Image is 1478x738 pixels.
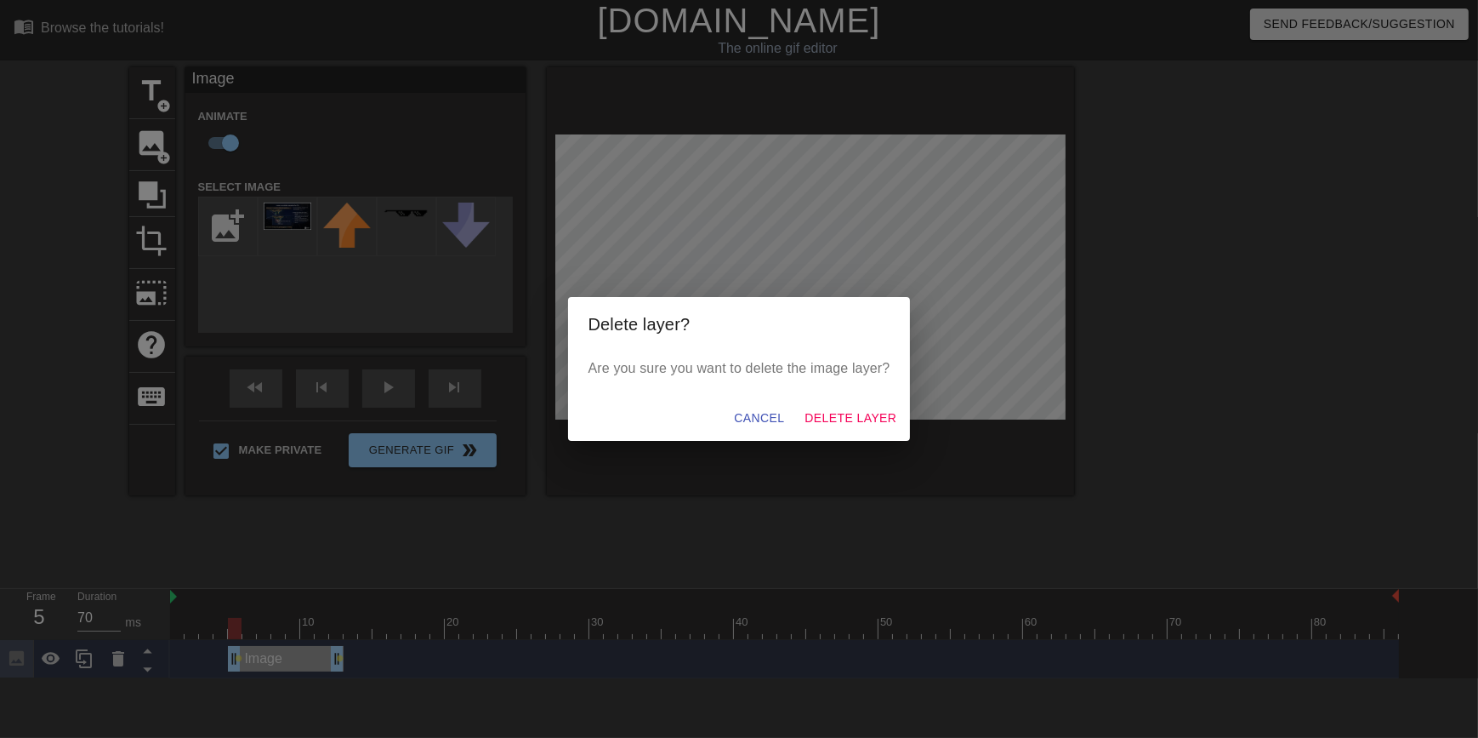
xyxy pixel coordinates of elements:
[588,311,890,338] h2: Delete layer?
[734,408,784,429] span: Cancel
[727,403,791,434] button: Cancel
[804,408,896,429] span: Delete Layer
[798,403,903,434] button: Delete Layer
[588,358,890,379] p: Are you sure you want to delete the image layer?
